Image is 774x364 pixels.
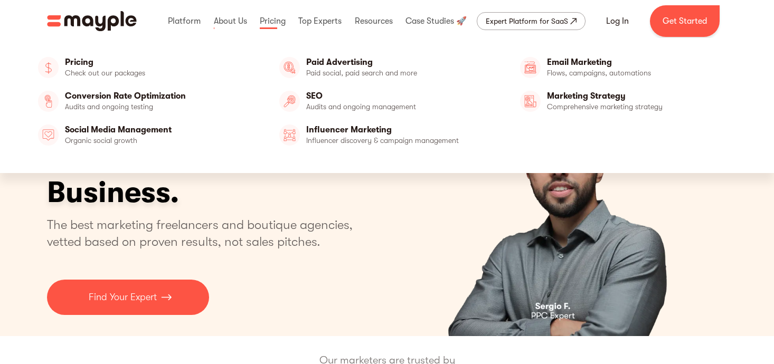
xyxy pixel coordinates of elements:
[486,15,568,27] div: Expert Platform for SaaS
[165,4,203,38] div: Platform
[47,11,137,31] img: Mayple logo
[477,12,586,30] a: Expert Platform for SaaS
[47,11,137,31] a: home
[47,216,365,250] p: The best marketing freelancers and boutique agencies, vetted based on proven results, not sales p...
[397,42,727,336] div: carousel
[650,5,720,37] a: Get Started
[47,280,209,315] a: Find Your Expert
[397,42,727,336] div: 1 of 4
[352,4,395,38] div: Resources
[593,8,641,34] a: Log In
[296,4,344,38] div: Top Experts
[257,4,288,38] div: Pricing
[89,290,157,304] p: Find Your Expert
[211,4,250,38] div: About Us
